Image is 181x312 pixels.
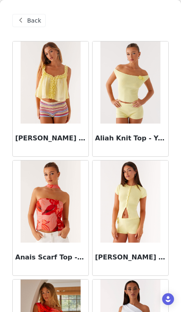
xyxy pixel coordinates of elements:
div: Open Intercom Messenger [162,293,174,305]
img: Aimee Top - Yellow [21,41,80,124]
h3: Aliah Knit Top - Yellow [95,133,166,143]
img: Anais Scarf Top - Sicily Sunset Print [21,161,80,243]
span: Back [27,16,41,25]
img: Angela Button Up Knit Top - Yellow [100,161,160,243]
img: Aliah Knit Top - Yellow [100,41,160,124]
h3: Anais Scarf Top - [GEOGRAPHIC_DATA] Sunset Print [15,252,86,262]
h3: [PERSON_NAME] Top - Yellow [15,133,86,143]
h3: [PERSON_NAME] Up Knit Top - Yellow [95,252,166,262]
